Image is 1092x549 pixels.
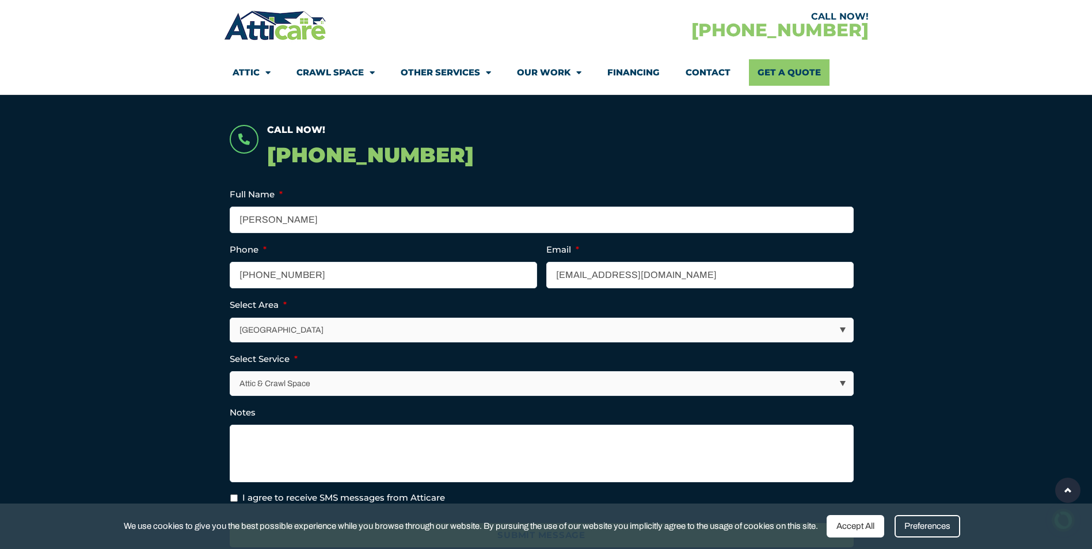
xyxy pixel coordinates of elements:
[686,59,730,86] a: Contact
[401,59,491,86] a: Other Services
[749,59,830,86] a: Get A Quote
[546,12,869,21] div: CALL NOW!
[517,59,581,86] a: Our Work
[827,515,884,537] div: Accept All
[230,189,283,200] label: Full Name
[607,59,660,86] a: Financing
[230,244,267,256] label: Phone
[233,59,271,86] a: Attic
[296,59,375,86] a: Crawl Space
[124,519,818,533] span: We use cookies to give you the best possible experience while you browse through our website. By ...
[230,299,287,311] label: Select Area
[895,515,960,537] div: Preferences
[230,353,298,365] label: Select Service
[546,244,579,256] label: Email
[233,59,860,86] nav: Menu
[230,407,256,418] label: Notes
[267,124,325,135] span: Call Now!
[242,491,445,505] label: I agree to receive SMS messages from Atticare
